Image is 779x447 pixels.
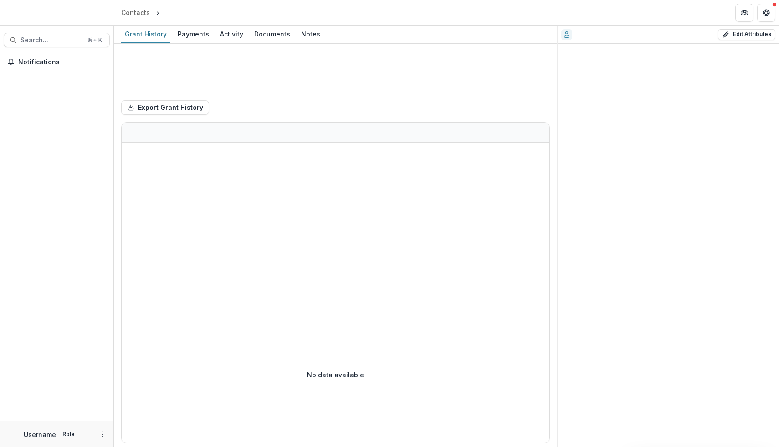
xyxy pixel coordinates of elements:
[735,4,753,22] button: Partners
[121,8,150,17] div: Contacts
[216,27,247,41] div: Activity
[718,29,775,40] button: Edit Attributes
[118,6,200,19] nav: breadcrumb
[60,430,77,438] p: Role
[757,4,775,22] button: Get Help
[297,26,324,43] a: Notes
[4,33,110,47] button: Search...
[174,27,213,41] div: Payments
[121,26,170,43] a: Grant History
[97,429,108,440] button: More
[216,26,247,43] a: Activity
[24,430,56,439] p: Username
[118,6,154,19] a: Contacts
[297,27,324,41] div: Notes
[86,35,104,45] div: ⌘ + K
[251,27,294,41] div: Documents
[20,36,82,44] span: Search...
[121,100,209,115] button: Export Grant History
[307,370,364,380] p: No data available
[18,58,106,66] span: Notifications
[121,27,170,41] div: Grant History
[174,26,213,43] a: Payments
[4,55,110,69] button: Notifications
[251,26,294,43] a: Documents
